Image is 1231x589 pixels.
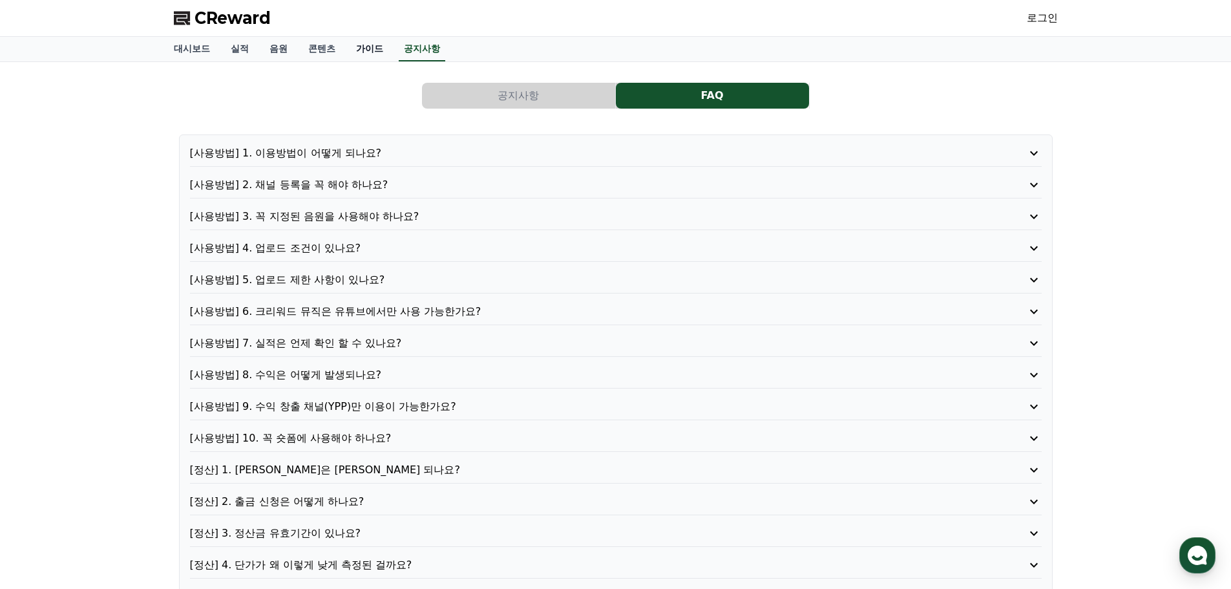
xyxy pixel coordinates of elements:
[1027,10,1058,26] a: 로그인
[167,410,248,442] a: 설정
[616,83,810,109] a: FAQ
[190,336,974,351] p: [사용방법] 7. 실적은 언제 확인 할 수 있나요?
[422,83,616,109] a: 공지사항
[190,367,974,383] p: [사용방법] 8. 수익은 어떻게 발생되나요?
[190,399,1042,414] button: [사용방법] 9. 수익 창출 채널(YPP)만 이용이 가능한가요?
[190,557,974,573] p: [정산] 4. 단가가 왜 이렇게 낮게 측정된 걸까요?
[163,37,220,61] a: 대시보드
[41,429,48,440] span: 홈
[190,304,974,319] p: [사용방법] 6. 크리워드 뮤직은 유튜브에서만 사용 가능한가요?
[190,209,974,224] p: [사용방법] 3. 꼭 지정된 음원을 사용해야 하나요?
[190,241,974,256] p: [사용방법] 4. 업로드 조건이 있나요?
[190,304,1042,319] button: [사용방법] 6. 크리워드 뮤직은 유튜브에서만 사용 가능한가요?
[190,431,1042,446] button: [사용방법] 10. 꼭 숏폼에 사용해야 하나요?
[190,272,1042,288] button: [사용방법] 5. 업로드 제한 사항이 있나요?
[190,526,974,541] p: [정산] 3. 정산금 유효기간이 있나요?
[174,8,271,28] a: CReward
[190,209,1042,224] button: [사용방법] 3. 꼭 지정된 음원을 사용해야 하나요?
[190,145,1042,161] button: [사용방법] 1. 이용방법이 어떻게 되나요?
[195,8,271,28] span: CReward
[190,431,974,446] p: [사용방법] 10. 꼭 숏폼에 사용해야 하나요?
[190,526,1042,541] button: [정산] 3. 정산금 유효기간이 있나요?
[346,37,394,61] a: 가이드
[220,37,259,61] a: 실적
[190,494,1042,509] button: [정산] 2. 출금 신청은 어떻게 하나요?
[399,37,445,61] a: 공지사항
[118,430,134,440] span: 대화
[298,37,346,61] a: 콘텐츠
[190,145,974,161] p: [사용방법] 1. 이용방법이 어떻게 되나요?
[190,557,1042,573] button: [정산] 4. 단가가 왜 이렇게 낮게 측정된 걸까요?
[190,399,974,414] p: [사용방법] 9. 수익 창출 채널(YPP)만 이용이 가능한가요?
[200,429,215,440] span: 설정
[190,177,1042,193] button: [사용방법] 2. 채널 등록을 꼭 해야 하나요?
[190,367,1042,383] button: [사용방법] 8. 수익은 어떻게 발생되나요?
[4,410,85,442] a: 홈
[190,462,974,478] p: [정산] 1. [PERSON_NAME]은 [PERSON_NAME] 되나요?
[190,336,1042,351] button: [사용방법] 7. 실적은 언제 확인 할 수 있나요?
[259,37,298,61] a: 음원
[616,83,809,109] button: FAQ
[190,241,1042,256] button: [사용방법] 4. 업로드 조건이 있나요?
[190,177,974,193] p: [사용방법] 2. 채널 등록을 꼭 해야 하나요?
[422,83,615,109] button: 공지사항
[85,410,167,442] a: 대화
[190,494,974,509] p: [정산] 2. 출금 신청은 어떻게 하나요?
[190,462,1042,478] button: [정산] 1. [PERSON_NAME]은 [PERSON_NAME] 되나요?
[190,272,974,288] p: [사용방법] 5. 업로드 제한 사항이 있나요?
